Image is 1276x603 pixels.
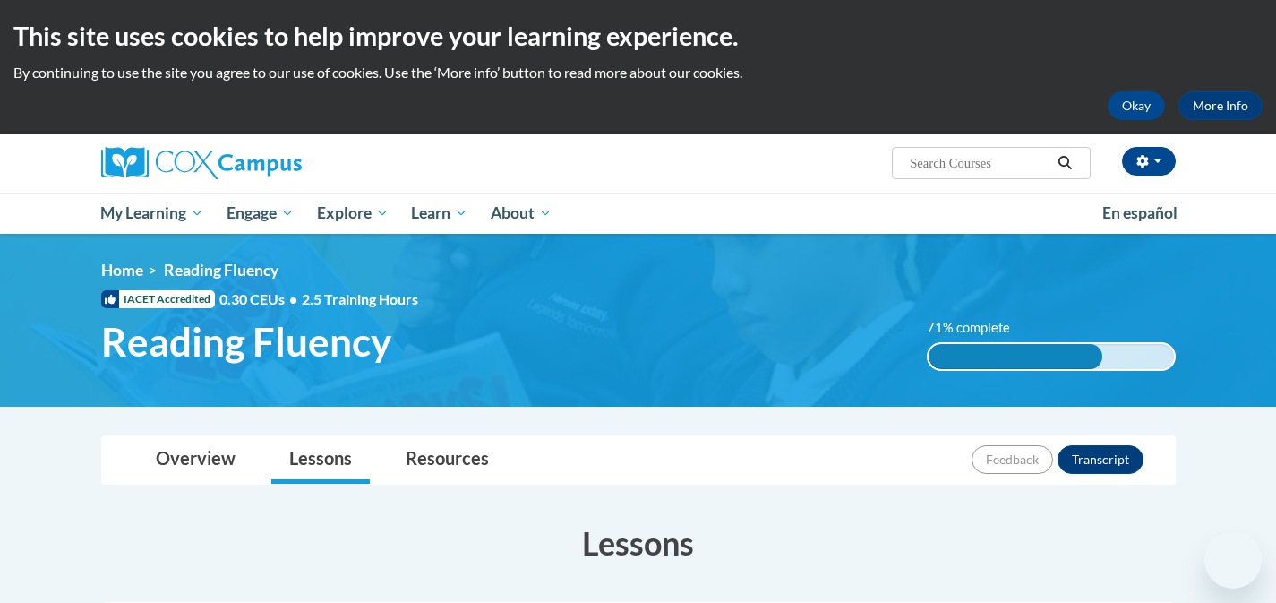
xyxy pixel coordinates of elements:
input: Search Courses [908,152,1051,174]
label: 71% complete [927,318,1030,338]
span: My Learning [100,202,203,224]
a: About [479,193,563,234]
button: Transcript [1058,445,1143,474]
button: Search [1051,152,1078,174]
a: Engage [215,193,305,234]
span: Engage [227,202,294,224]
span: • [289,290,297,307]
div: Main menu [74,193,1203,234]
span: IACET Accredited [101,290,215,308]
span: En español [1102,203,1178,222]
span: Learn [411,202,467,224]
span: 0.30 CEUs [219,289,302,309]
span: Explore [317,202,389,224]
div: 71% complete [929,344,1102,369]
a: Cox Campus [101,147,441,179]
h3: Lessons [101,521,1176,565]
a: Resources [388,436,507,484]
a: More Info [1178,91,1263,120]
a: Explore [305,193,400,234]
a: Lessons [271,436,370,484]
a: Overview [138,436,253,484]
button: Okay [1108,91,1165,120]
a: Learn [399,193,479,234]
span: About [491,202,552,224]
h2: This site uses cookies to help improve your learning experience. [13,18,1263,54]
span: Reading Fluency [164,261,278,280]
span: Reading Fluency [101,318,391,366]
p: By continuing to use the site you agree to our use of cookies. Use the ‘More info’ button to read... [13,63,1263,82]
img: Cox Campus [101,147,302,179]
a: En español [1091,194,1189,232]
iframe: Button to launch messaging window [1204,531,1262,589]
button: Account Settings [1122,147,1176,176]
a: My Learning [90,193,216,234]
a: Home [101,261,143,280]
span: 2.5 Training Hours [302,290,418,307]
button: Feedback [972,445,1053,474]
